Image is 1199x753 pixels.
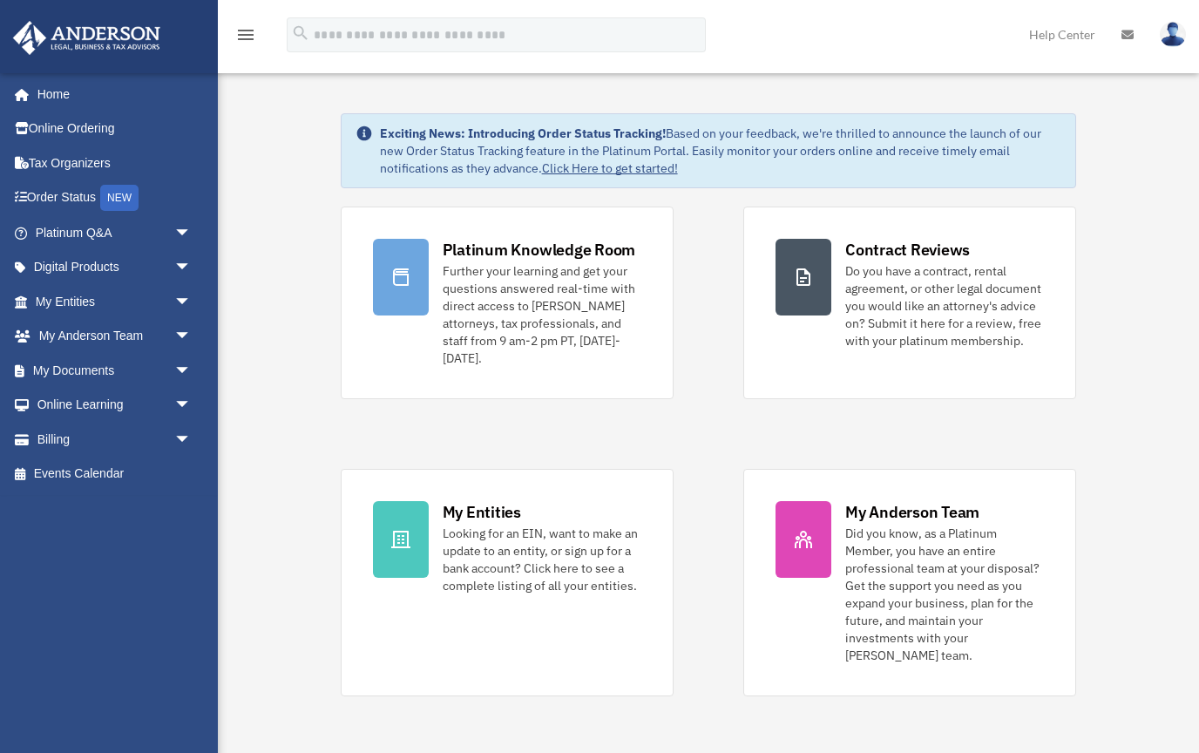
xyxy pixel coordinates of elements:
[12,77,209,112] a: Home
[235,31,256,45] a: menu
[174,284,209,320] span: arrow_drop_down
[443,501,521,523] div: My Entities
[12,319,218,354] a: My Anderson Teamarrow_drop_down
[12,250,218,285] a: Digital Productsarrow_drop_down
[12,180,218,216] a: Order StatusNEW
[100,185,139,211] div: NEW
[291,24,310,43] i: search
[341,469,674,696] a: My Entities Looking for an EIN, want to make an update to an entity, or sign up for a bank accoun...
[12,112,218,146] a: Online Ordering
[341,207,674,399] a: Platinum Knowledge Room Further your learning and get your questions answered real-time with dire...
[8,21,166,55] img: Anderson Advisors Platinum Portal
[174,215,209,251] span: arrow_drop_down
[542,160,678,176] a: Click Here to get started!
[380,125,1062,177] div: Based on your feedback, we're thrilled to announce the launch of our new Order Status Tracking fe...
[743,207,1076,399] a: Contract Reviews Do you have a contract, rental agreement, or other legal document you would like...
[12,422,218,457] a: Billingarrow_drop_down
[12,146,218,180] a: Tax Organizers
[845,525,1044,664] div: Did you know, as a Platinum Member, you have an entire professional team at your disposal? Get th...
[174,250,209,286] span: arrow_drop_down
[443,262,641,367] div: Further your learning and get your questions answered real-time with direct access to [PERSON_NAM...
[12,215,218,250] a: Platinum Q&Aarrow_drop_down
[174,319,209,355] span: arrow_drop_down
[174,422,209,458] span: arrow_drop_down
[443,525,641,594] div: Looking for an EIN, want to make an update to an entity, or sign up for a bank account? Click her...
[443,239,636,261] div: Platinum Knowledge Room
[743,469,1076,696] a: My Anderson Team Did you know, as a Platinum Member, you have an entire professional team at your...
[174,353,209,389] span: arrow_drop_down
[12,353,218,388] a: My Documentsarrow_drop_down
[12,388,218,423] a: Online Learningarrow_drop_down
[12,284,218,319] a: My Entitiesarrow_drop_down
[174,388,209,424] span: arrow_drop_down
[235,24,256,45] i: menu
[845,239,970,261] div: Contract Reviews
[845,262,1044,349] div: Do you have a contract, rental agreement, or other legal document you would like an attorney's ad...
[845,501,979,523] div: My Anderson Team
[380,125,666,141] strong: Exciting News: Introducing Order Status Tracking!
[12,457,218,492] a: Events Calendar
[1160,22,1186,47] img: User Pic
